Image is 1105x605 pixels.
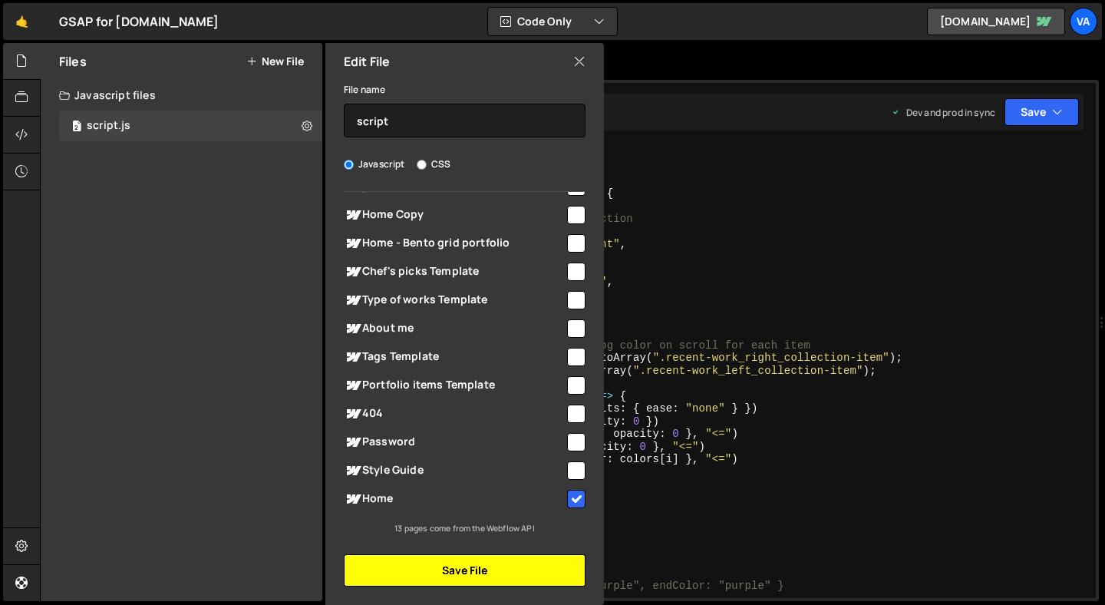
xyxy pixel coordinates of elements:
input: CSS [417,160,427,170]
button: New File [246,55,304,68]
label: Javascript [344,157,405,172]
span: Style Guide [344,461,565,480]
label: CSS [417,157,450,172]
span: 2 [72,121,81,134]
span: Tags Template [344,348,565,366]
h2: Edit File [344,53,390,70]
a: [DOMAIN_NAME] [927,8,1065,35]
button: Save [1004,98,1079,126]
span: Home - Bento grid portfolio [344,234,565,253]
div: Javascript files [41,80,322,111]
span: Portfolio items Template [344,376,565,395]
small: 13 pages come from the Webflow API [394,523,534,534]
button: Save File [344,554,585,587]
span: Type of works Template [344,291,565,309]
div: script.js [59,111,322,141]
div: GSAP for [DOMAIN_NAME] [59,12,219,31]
input: Javascript [344,160,354,170]
a: Va [1070,8,1097,35]
button: Code Only [488,8,617,35]
div: Dev and prod in sync [891,106,995,119]
div: script.js [87,119,130,133]
h2: Files [59,53,87,70]
input: Name [344,104,585,137]
span: Home Copy [344,206,565,224]
a: 🤙 [3,3,41,40]
span: Home [344,490,565,508]
span: 404 [344,405,565,423]
span: Chef's picks Template [344,263,565,281]
span: About me [344,319,565,338]
label: File name [344,82,385,98]
span: Password [344,433,565,451]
